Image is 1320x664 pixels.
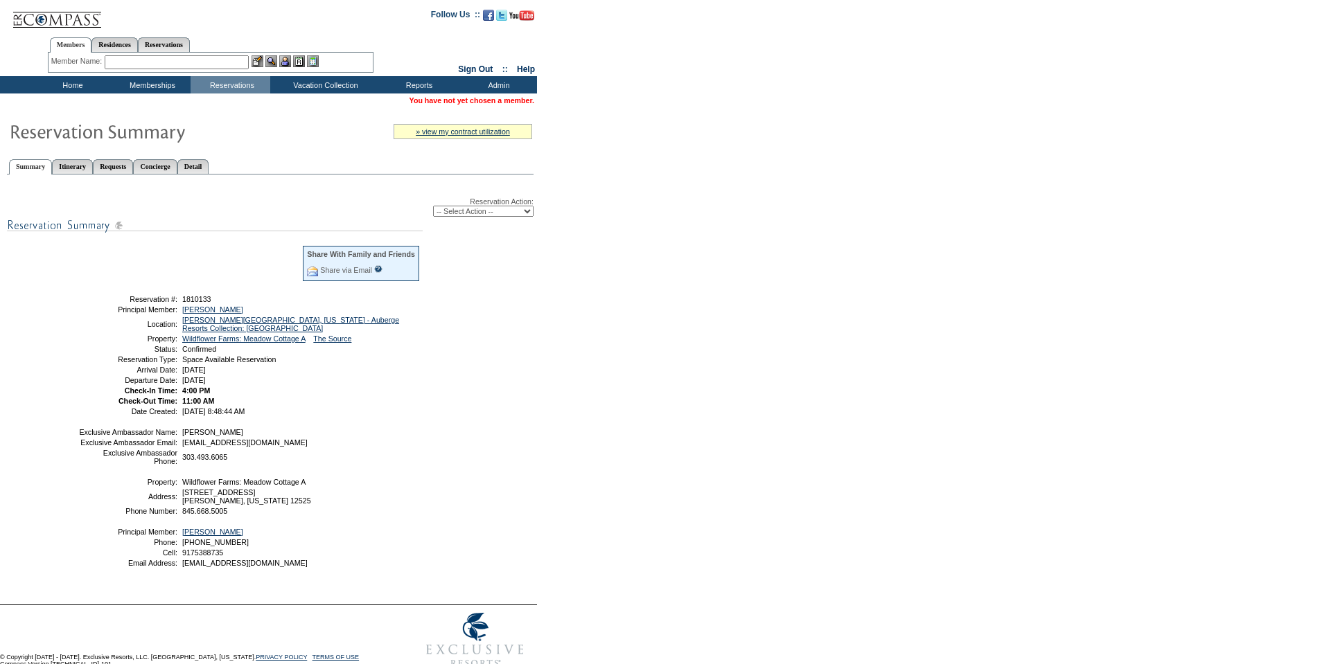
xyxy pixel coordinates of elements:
a: Subscribe to our YouTube Channel [509,14,534,22]
a: Members [50,37,92,53]
img: Become our fan on Facebook [483,10,494,21]
span: 9175388735 [182,548,223,557]
strong: Check-In Time: [125,386,177,395]
td: Reservation Type: [78,355,177,364]
span: 4:00 PM [182,386,210,395]
td: Principal Member: [78,528,177,536]
span: Wildflower Farms: Meadow Cottage A [182,478,306,486]
td: Phone Number: [78,507,177,515]
a: Become our fan on Facebook [483,14,494,22]
a: Itinerary [52,159,93,174]
strong: Check-Out Time: [118,397,177,405]
span: [EMAIL_ADDRESS][DOMAIN_NAME] [182,559,308,567]
span: 11:00 AM [182,397,214,405]
div: Share With Family and Friends [307,250,415,258]
span: 1810133 [182,295,211,303]
td: Home [31,76,111,93]
a: Share via Email [320,266,372,274]
a: Detail [177,159,209,174]
a: TERMS OF USE [313,654,360,661]
a: Sign Out [458,64,493,74]
td: Arrival Date: [78,366,177,374]
td: Admin [457,76,537,93]
img: Follow us on Twitter [496,10,507,21]
td: Address: [78,488,177,505]
td: Exclusive Ambassador Email: [78,438,177,447]
div: Reservation Action: [7,197,534,217]
td: Phone: [78,538,177,546]
a: Summary [9,159,52,174]
img: b_calculator.gif [307,55,319,67]
td: Email Address: [78,559,177,567]
a: Follow us on Twitter [496,14,507,22]
a: [PERSON_NAME] [182,528,243,536]
img: Impersonate [279,55,291,67]
img: b_edit.gif [252,55,263,67]
img: Reservations [293,55,305,67]
td: Status: [78,345,177,353]
span: :: [502,64,508,74]
td: Follow Us :: [431,8,480,25]
td: Date Created: [78,407,177,415]
td: Memberships [111,76,191,93]
span: [STREET_ADDRESS] [PERSON_NAME], [US_STATE] 12525 [182,488,311,505]
td: Vacation Collection [270,76,378,93]
span: [PHONE_NUMBER] [182,538,249,546]
td: Reports [378,76,457,93]
a: Concierge [133,159,177,174]
span: [PERSON_NAME] [182,428,243,436]
a: The Source [313,334,351,343]
td: Reservation #: [78,295,177,303]
a: Residences [91,37,138,52]
a: [PERSON_NAME] [182,305,243,314]
img: subTtlResSummary.gif [7,217,423,234]
td: Exclusive Ambassador Phone: [78,449,177,465]
img: Reservaton Summary [9,117,286,145]
a: » view my contract utilization [416,127,510,136]
img: Subscribe to our YouTube Channel [509,10,534,21]
a: Reservations [138,37,190,52]
a: [PERSON_NAME][GEOGRAPHIC_DATA], [US_STATE] - Auberge Resorts Collection: [GEOGRAPHIC_DATA] [182,316,399,332]
span: Space Available Reservation [182,355,276,364]
span: [EMAIL_ADDRESS][DOMAIN_NAME] [182,438,308,447]
td: Principal Member: [78,305,177,314]
a: Wildflower Farms: Meadow Cottage A [182,334,306,343]
span: You have not yet chosen a member. [410,96,534,105]
td: Exclusive Ambassador Name: [78,428,177,436]
input: What is this? [374,265,382,273]
a: PRIVACY POLICY [256,654,307,661]
td: Reservations [191,76,270,93]
span: [DATE] [182,376,206,384]
td: Property: [78,334,177,343]
td: Location: [78,316,177,332]
span: [DATE] 8:48:44 AM [182,407,245,415]
td: Property: [78,478,177,486]
span: 845.668.5005 [182,507,227,515]
span: Confirmed [182,345,216,353]
div: Member Name: [51,55,105,67]
span: 303.493.6065 [182,453,227,461]
td: Departure Date: [78,376,177,384]
td: Cell: [78,548,177,557]
img: View [265,55,277,67]
a: Help [517,64,535,74]
a: Requests [93,159,133,174]
span: [DATE] [182,366,206,374]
